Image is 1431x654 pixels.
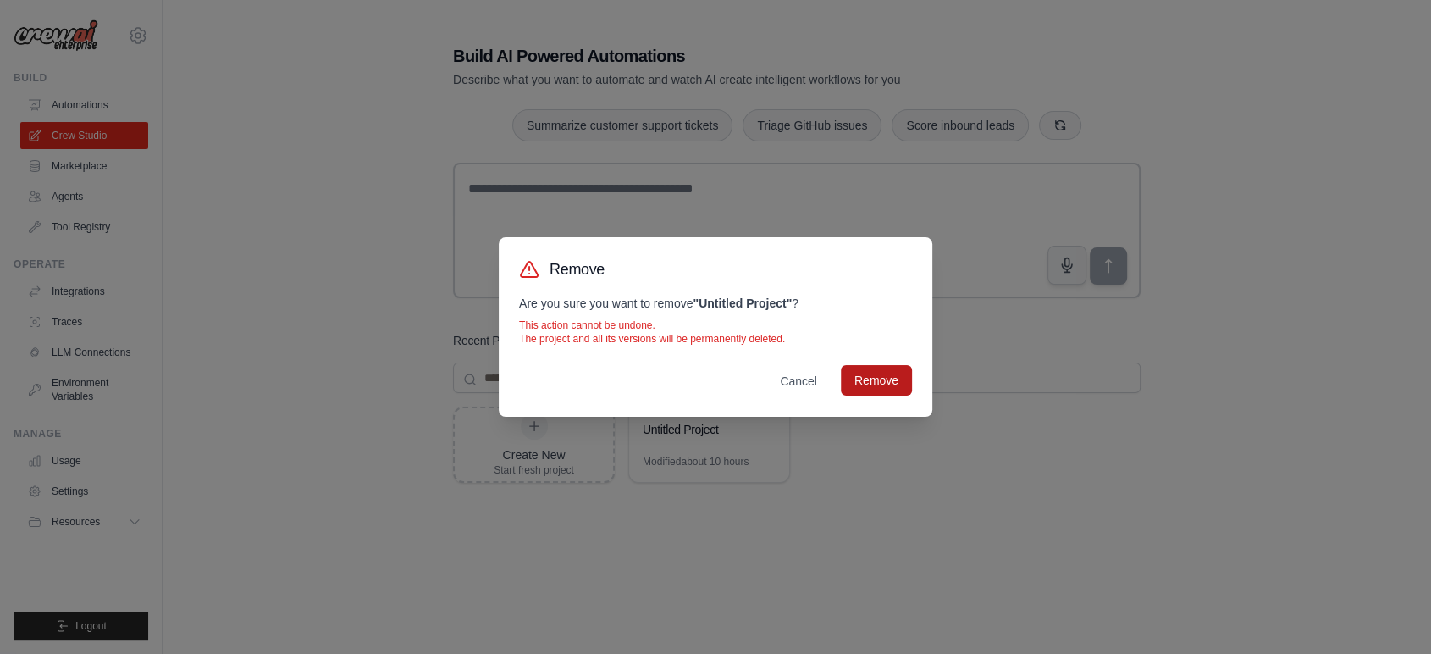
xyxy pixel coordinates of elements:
h3: Remove [550,258,605,281]
p: This action cannot be undone. [519,319,912,332]
strong: " Untitled Project " [693,297,792,310]
button: Cancel [766,366,831,396]
p: Are you sure you want to remove ? [519,295,912,312]
p: The project and all its versions will be permanently deleted. [519,332,912,346]
button: Remove [841,365,912,396]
